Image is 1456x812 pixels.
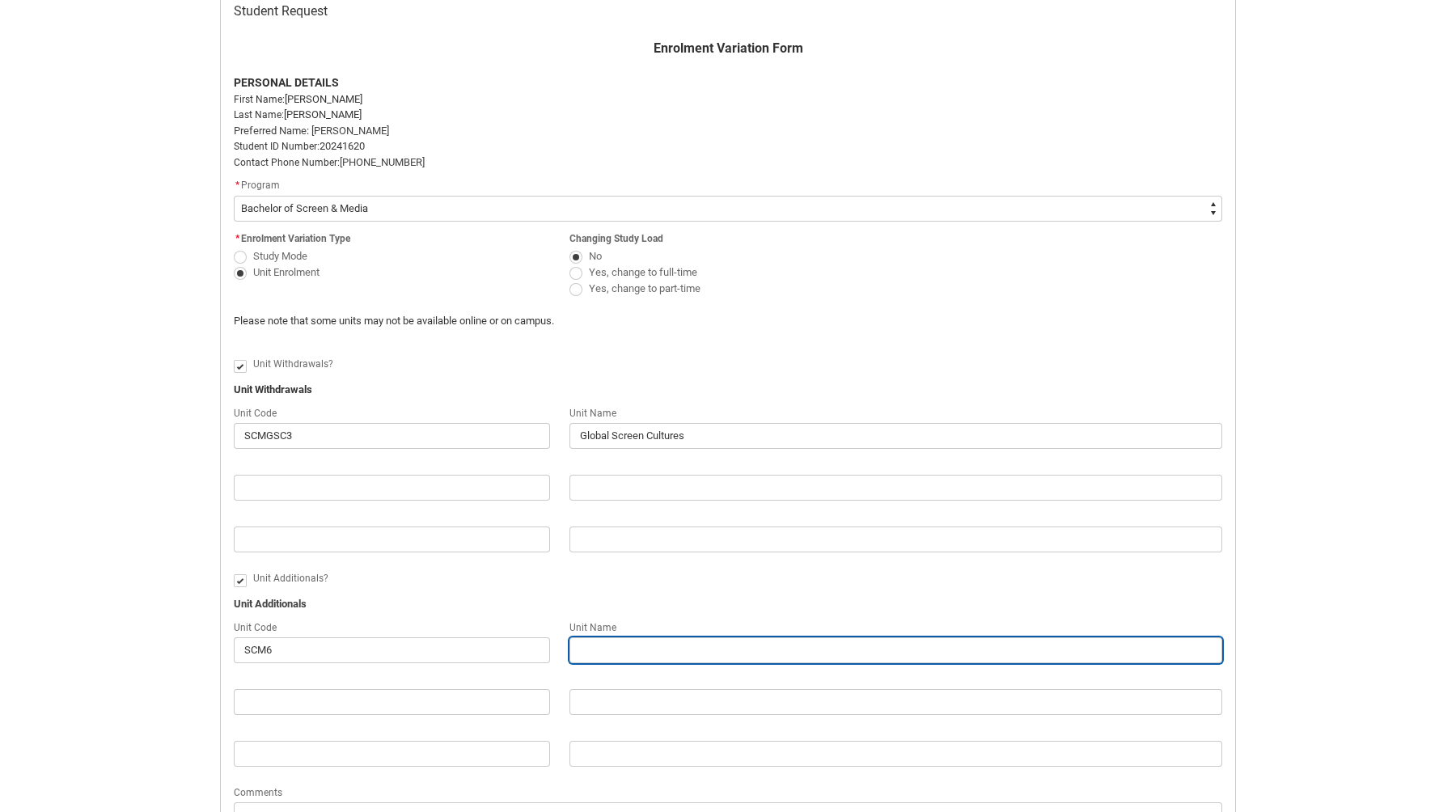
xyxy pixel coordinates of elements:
span: No [589,250,602,262]
span: Enrolment Variation Type [241,233,350,244]
span: Yes, change to full-time [589,266,697,278]
abbr: required [235,233,239,244]
span: Student Request [234,3,328,19]
span: Unit Additionals? [253,573,328,584]
span: Last Name: [234,109,284,121]
span: Study Mode [253,250,307,262]
b: Unit Withdrawals [234,383,312,395]
span: Comments [234,787,282,798]
span: Changing Study Load [569,233,663,244]
span: Unit Name [569,622,616,633]
strong: PERSONAL DETAILS [234,76,339,89]
p: [PERSON_NAME] [234,107,1222,123]
span: Yes, change to part-time [589,282,700,294]
span: First Name: [234,94,285,105]
span: Unit Code [234,622,277,633]
span: Program [241,180,280,191]
span: Student ID Number: [234,141,320,152]
p: 20241620 [234,138,1222,154]
span: Preferred Name: [PERSON_NAME] [234,125,389,137]
abbr: required [235,180,239,191]
strong: Enrolment Variation Form [654,40,803,56]
span: Unit Code [234,408,277,419]
b: Unit Additionals [234,598,307,610]
span: Contact Phone Number: [234,157,340,168]
span: Unit Name [569,408,616,419]
span: [PHONE_NUMBER] [340,156,425,168]
span: Unit Withdrawals? [253,358,333,370]
p: [PERSON_NAME] [234,91,1222,108]
p: Please note that some units may not be available online or on campus. [234,313,971,329]
span: Unit Enrolment [253,266,320,278]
